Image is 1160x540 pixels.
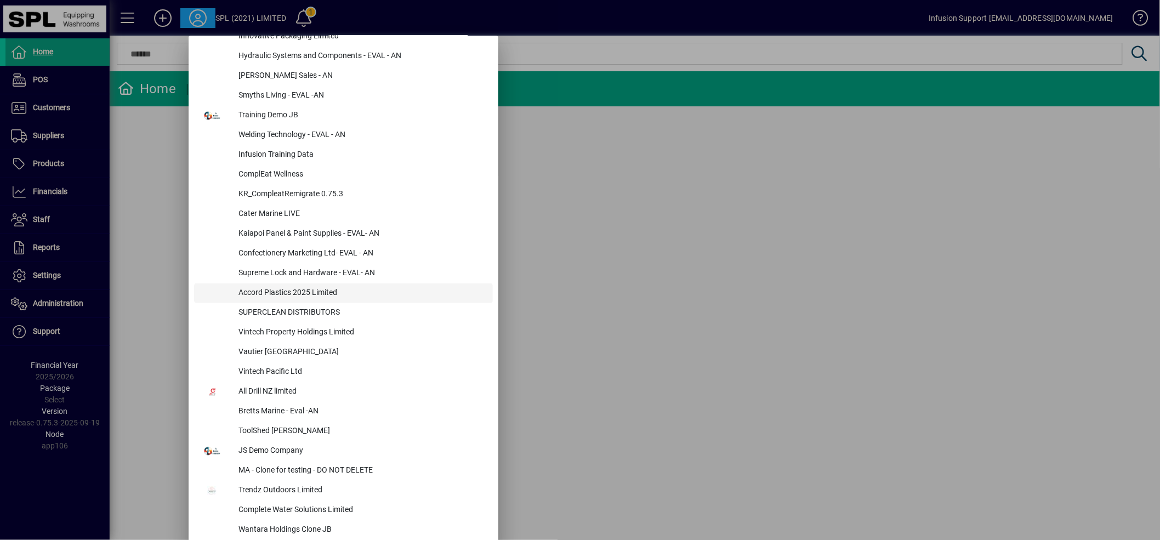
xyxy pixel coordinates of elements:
[194,165,493,185] button: ComplEat Wellness
[230,244,493,264] div: Confectionery Marketing Ltd- EVAL - AN
[230,86,493,106] div: Smyths Living - EVAL -AN
[194,461,493,481] button: MA - Clone for testing - DO NOT DELETE
[194,244,493,264] button: Confectionery Marketing Ltd- EVAL - AN
[230,422,493,441] div: ToolShed [PERSON_NAME]
[194,343,493,362] button: Vautier [GEOGRAPHIC_DATA]
[230,47,493,66] div: Hydraulic Systems and Components - EVAL - AN
[194,382,493,402] button: All Drill NZ limited
[230,441,493,461] div: JS Demo Company
[194,481,493,501] button: Trendz Outdoors Limited
[194,185,493,204] button: KR_CompleatRemigrate 0.75.3
[194,283,493,303] button: Accord Plastics 2025 Limited
[230,303,493,323] div: SUPERCLEAN DISTRIBUTORS
[194,402,493,422] button: Bretts Marine - Eval -AN
[230,165,493,185] div: ComplEat Wellness
[230,382,493,402] div: All Drill NZ limited
[230,106,493,126] div: Training Demo JB
[194,264,493,283] button: Supreme Lock and Hardware - EVAL- AN
[230,126,493,145] div: Welding Technology - EVAL - AN
[230,520,493,540] div: Wantara Holdings Clone JB
[194,422,493,441] button: ToolShed [PERSON_NAME]
[194,145,493,165] button: Infusion Training Data
[230,481,493,501] div: Trendz Outdoors Limited
[230,323,493,343] div: Vintech Property Holdings Limited
[194,47,493,66] button: Hydraulic Systems and Components - EVAL - AN
[194,362,493,382] button: Vintech Pacific Ltd
[194,204,493,224] button: Cater Marine LIVE
[194,323,493,343] button: Vintech Property Holdings Limited
[194,224,493,244] button: Kaiapoi Panel & Paint Supplies - EVAL- AN
[230,145,493,165] div: Infusion Training Data
[230,185,493,204] div: KR_CompleatRemigrate 0.75.3
[194,303,493,323] button: SUPERCLEAN DISTRIBUTORS
[194,441,493,461] button: JS Demo Company
[230,402,493,422] div: Bretts Marine - Eval -AN
[230,66,493,86] div: [PERSON_NAME] Sales - AN
[194,501,493,520] button: Complete Water Solutions Limited
[194,126,493,145] button: Welding Technology - EVAL - AN
[230,283,493,303] div: Accord Plastics 2025 Limited
[194,86,493,106] button: Smyths Living - EVAL -AN
[230,224,493,244] div: Kaiapoi Panel & Paint Supplies - EVAL- AN
[194,66,493,86] button: [PERSON_NAME] Sales - AN
[194,106,493,126] button: Training Demo JB
[194,27,493,47] button: Innovative Packaging Limited
[194,520,493,540] button: Wantara Holdings Clone JB
[230,501,493,520] div: Complete Water Solutions Limited
[230,204,493,224] div: Cater Marine LIVE
[230,27,493,47] div: Innovative Packaging Limited
[230,362,493,382] div: Vintech Pacific Ltd
[230,343,493,362] div: Vautier [GEOGRAPHIC_DATA]
[230,264,493,283] div: Supreme Lock and Hardware - EVAL- AN
[230,461,493,481] div: MA - Clone for testing - DO NOT DELETE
